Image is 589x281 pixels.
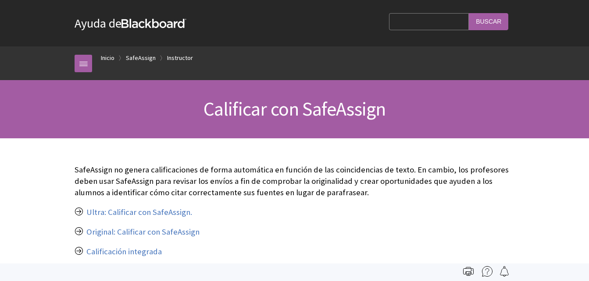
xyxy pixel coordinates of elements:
[75,15,186,31] a: Ayuda deBlackboard
[126,53,156,63] a: SafeAssign
[482,266,493,277] img: More help
[167,53,193,63] a: Instructor
[75,164,514,199] p: SafeAssign no genera calificaciones de forma automática en función de las coincidencias de texto....
[469,13,508,30] input: Buscar
[203,97,386,121] span: Calificar con SafeAssign
[86,246,162,257] a: Calificación integrada
[101,53,114,63] a: Inicio
[86,207,192,218] a: Ultra: Calificar con SafeAssign.
[121,19,186,28] strong: Blackboard
[86,227,200,237] a: Original: Calificar con SafeAssign
[463,266,474,277] img: Print
[499,266,510,277] img: Follow this page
